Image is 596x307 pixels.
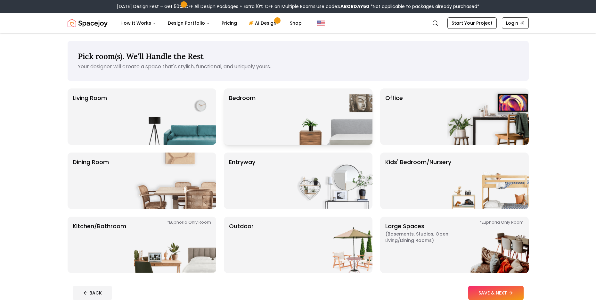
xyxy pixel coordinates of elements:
[447,153,529,209] img: Kids' Bedroom/Nursery
[229,222,254,268] p: Outdoor
[68,13,529,33] nav: Global
[229,94,256,140] p: Bedroom
[73,222,126,268] p: Kitchen/Bathroom
[369,3,479,10] span: *Not applicable to packages already purchased*
[73,158,109,204] p: Dining Room
[68,17,108,29] a: Spacejoy
[78,63,518,71] p: Your designer will create a space that's stylish, functional, and uniquely yours.
[285,17,307,29] a: Shop
[290,153,372,209] img: entryway
[316,3,369,10] span: Use code:
[134,88,216,145] img: Living Room
[134,217,216,273] img: Kitchen/Bathroom *Euphoria Only
[447,88,529,145] img: Office
[78,51,204,61] span: Pick room(s). We'll Handle the Rest
[447,17,497,29] a: Start Your Project
[243,17,283,29] a: AI Design
[385,231,465,244] span: ( Basements, Studios, Open living/dining rooms )
[385,158,451,204] p: Kids' Bedroom/Nursery
[502,17,529,29] a: Login
[115,17,161,29] button: How It Works
[134,153,216,209] img: Dining Room
[385,222,465,268] p: Large Spaces
[290,88,372,145] img: Bedroom
[229,158,255,204] p: entryway
[68,17,108,29] img: Spacejoy Logo
[73,94,107,140] p: Living Room
[117,3,479,10] div: [DATE] Design Fest – Get 50% OFF All Design Packages + Extra 10% OFF on Multiple Rooms.
[447,217,529,273] img: Large Spaces *Euphoria Only
[216,17,242,29] a: Pricing
[73,286,112,300] button: BACK
[317,19,325,27] img: United States
[468,286,524,300] button: SAVE & NEXT
[163,17,215,29] button: Design Portfolio
[338,3,369,10] b: LABORDAY50
[290,217,372,273] img: Outdoor
[385,94,403,140] p: Office
[115,17,307,29] nav: Main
